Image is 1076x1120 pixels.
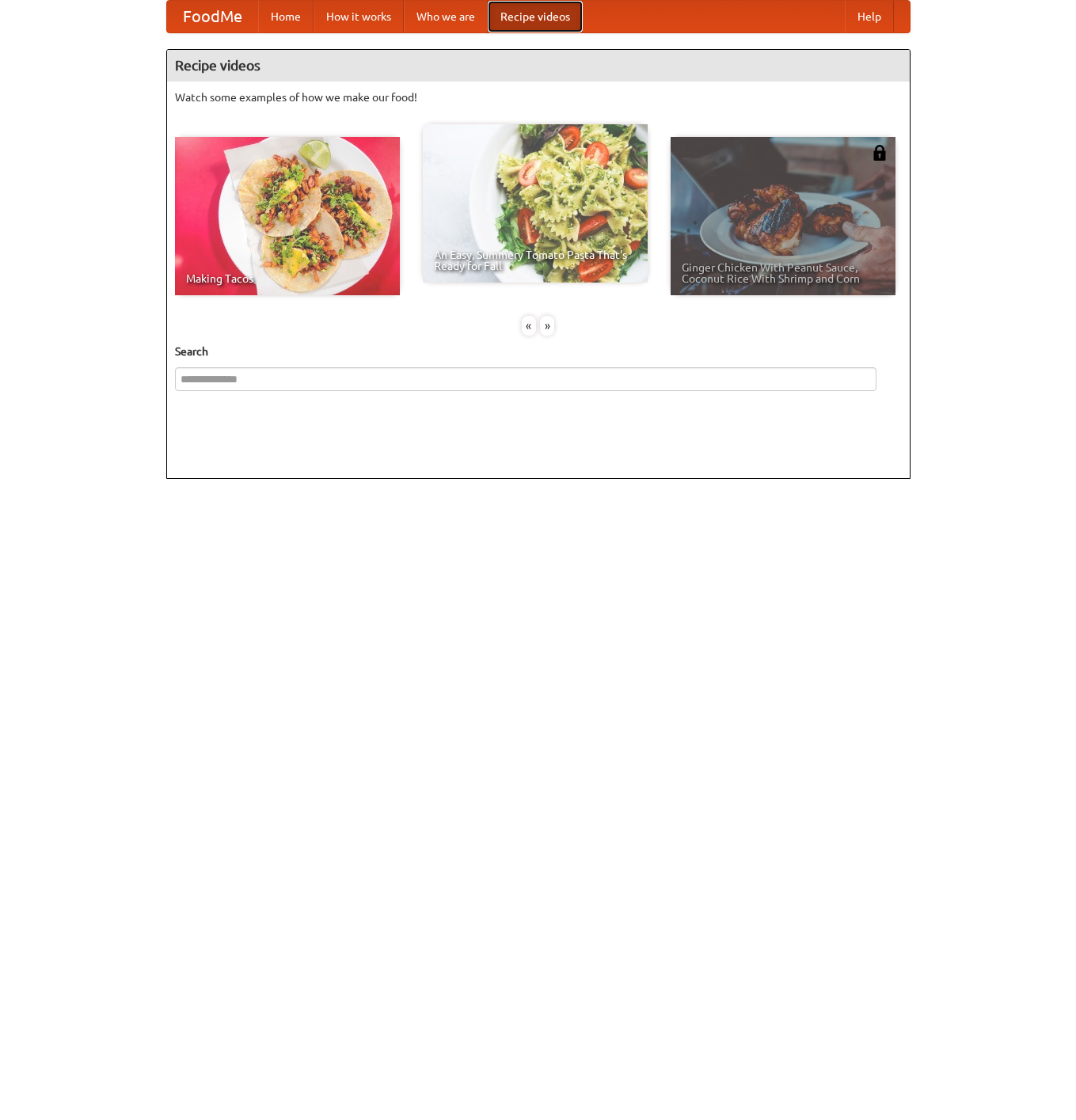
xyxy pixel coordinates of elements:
p: Watch some examples of how we make our food! [175,89,902,105]
a: How it works [314,1,404,32]
h5: Search [175,344,902,359]
div: « [522,316,536,336]
div: » [540,316,554,336]
a: Who we are [404,1,488,32]
a: An Easy, Summery Tomato Pasta That's Ready for Fall [423,124,648,283]
span: An Easy, Summery Tomato Pasta That's Ready for Fall [434,249,637,271]
a: Making Tacos [175,137,400,295]
a: FoodMe [167,1,258,32]
a: Help [845,1,894,32]
img: 483408.png [872,145,888,161]
a: Recipe videos [488,1,583,32]
a: Home [258,1,314,32]
span: Making Tacos [186,273,389,284]
h4: Recipe videos [167,50,910,82]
